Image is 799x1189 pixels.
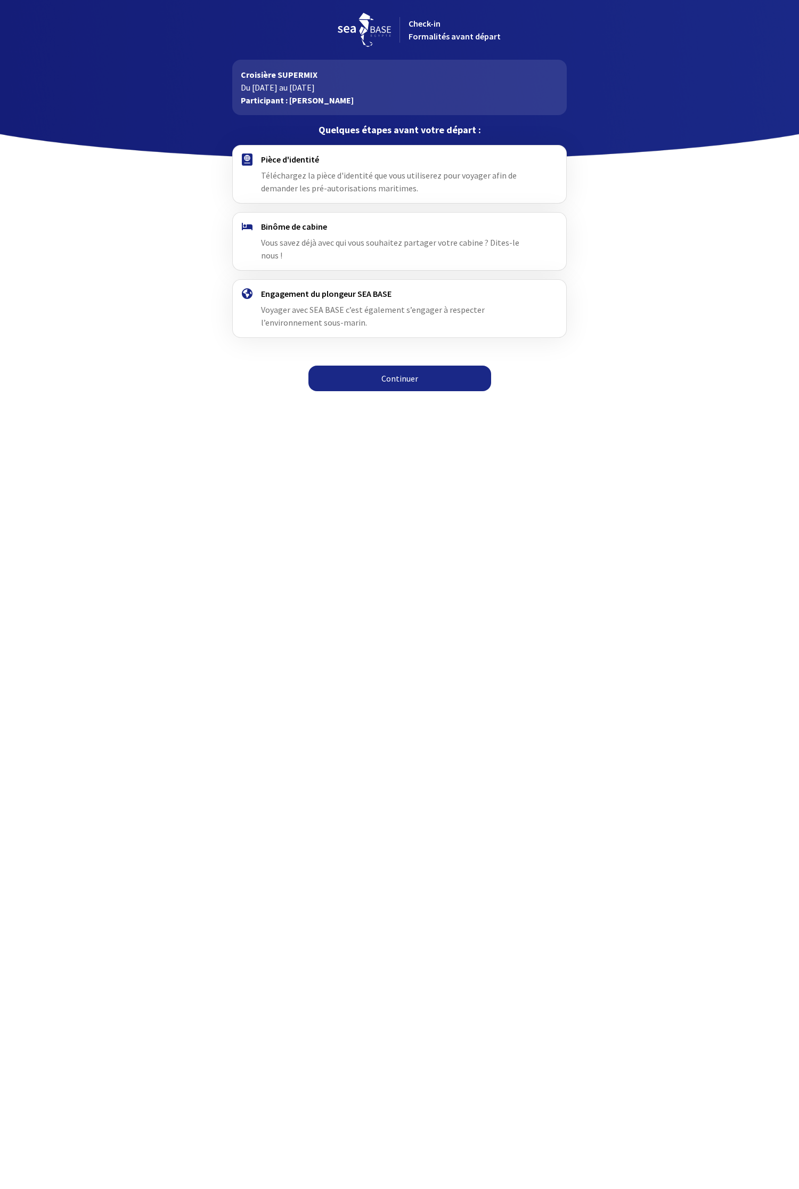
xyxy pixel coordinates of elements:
[261,170,517,193] span: Téléchargez la pièce d'identité que vous utiliserez pour voyager afin de demander les pré-autoris...
[409,18,501,42] span: Check-in Formalités avant départ
[261,237,519,261] span: Vous savez déjà avec qui vous souhaitez partager votre cabine ? Dites-le nous !
[261,221,537,232] h4: Binôme de cabine
[242,153,252,166] img: passport.svg
[261,288,537,299] h4: Engagement du plongeur SEA BASE
[242,288,252,299] img: engagement.svg
[241,94,558,107] p: Participant : [PERSON_NAME]
[308,366,491,391] a: Continuer
[232,124,566,136] p: Quelques étapes avant votre départ :
[242,223,252,230] img: binome.svg
[261,304,485,328] span: Voyager avec SEA BASE c’est également s’engager à respecter l’environnement sous-marin.
[241,68,558,81] p: Croisière SUPERMIX
[338,13,391,47] img: logo_seabase.svg
[261,154,537,165] h4: Pièce d'identité
[241,81,558,94] p: Du [DATE] au [DATE]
